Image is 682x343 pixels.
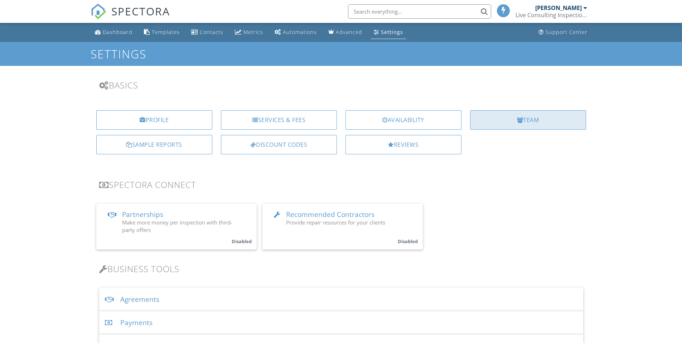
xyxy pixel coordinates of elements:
div: Agreements [99,288,583,311]
div: [PERSON_NAME] [535,4,582,11]
div: Automations [283,29,317,35]
a: Availability [345,110,461,130]
a: Settings [371,26,406,39]
span: Make more money per inspection with third-party offers [122,219,232,233]
div: Settings [381,29,403,35]
a: Templates [141,26,183,39]
div: Templates [152,29,180,35]
a: Discount Codes [221,135,337,154]
a: Reviews [345,135,461,154]
a: Support Center [536,26,590,39]
a: Partnerships Make more money per inspection with third-party offers Disabled [96,204,257,250]
a: SPECTORA [91,10,170,25]
a: Dashboard [92,26,135,39]
h3: Business Tools [99,264,583,274]
small: Disabled [232,238,252,245]
input: Search everything... [348,4,491,19]
a: Recommended Contractors Provide repair resources for your clients Disabled [262,204,423,250]
div: Support Center [546,29,587,35]
div: Metrics [243,29,263,35]
a: Profile [96,110,212,130]
div: Contacts [200,29,223,35]
div: Dashboard [103,29,132,35]
a: Sample Reports [96,135,212,154]
h1: Settings [91,48,592,60]
div: Advanced [336,29,362,35]
a: Contacts [188,26,226,39]
img: The Best Home Inspection Software - Spectora [91,4,106,19]
span: Partnerships [122,210,163,219]
a: Metrics [232,26,266,39]
span: SPECTORA [111,4,170,19]
h3: Spectora Connect [99,180,583,189]
span: Provide repair resources for your clients [286,219,385,226]
div: Live Consulting Inspections [516,11,587,19]
small: Disabled [398,238,418,245]
a: Advanced [325,26,365,39]
div: Payments [99,311,583,334]
span: Recommended Contractors [286,210,374,219]
a: Team [470,110,586,130]
a: Services & Fees [221,110,337,130]
a: Automations (Basic) [272,26,320,39]
h3: Basics [99,80,583,90]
